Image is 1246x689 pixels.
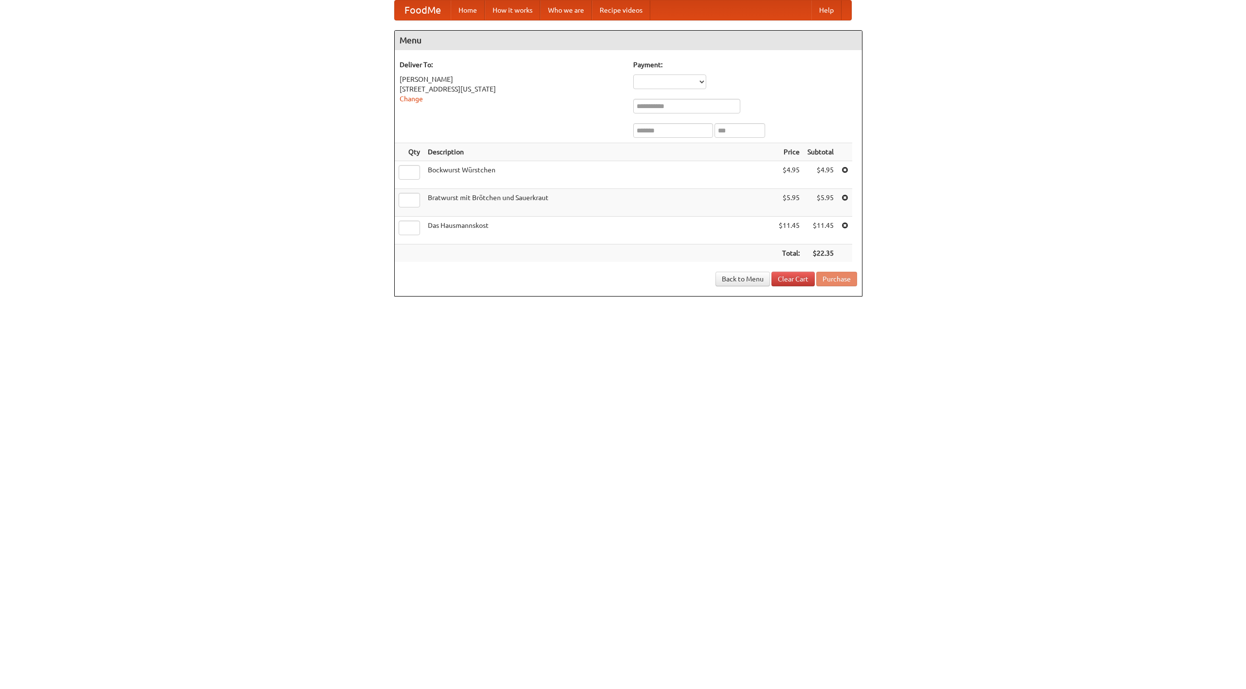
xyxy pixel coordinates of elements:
[775,217,804,244] td: $11.45
[424,217,775,244] td: Das Hausmannskost
[804,217,838,244] td: $11.45
[816,272,857,286] button: Purchase
[451,0,485,20] a: Home
[395,143,424,161] th: Qty
[395,31,862,50] h4: Menu
[775,161,804,189] td: $4.95
[424,189,775,217] td: Bratwurst mit Brötchen und Sauerkraut
[775,143,804,161] th: Price
[771,272,815,286] a: Clear Cart
[715,272,770,286] a: Back to Menu
[804,161,838,189] td: $4.95
[424,143,775,161] th: Description
[804,244,838,262] th: $22.35
[400,60,623,70] h5: Deliver To:
[400,74,623,84] div: [PERSON_NAME]
[395,0,451,20] a: FoodMe
[804,189,838,217] td: $5.95
[400,84,623,94] div: [STREET_ADDRESS][US_STATE]
[775,189,804,217] td: $5.95
[811,0,842,20] a: Help
[424,161,775,189] td: Bockwurst Würstchen
[400,95,423,103] a: Change
[633,60,857,70] h5: Payment:
[485,0,540,20] a: How it works
[592,0,650,20] a: Recipe videos
[804,143,838,161] th: Subtotal
[540,0,592,20] a: Who we are
[775,244,804,262] th: Total:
